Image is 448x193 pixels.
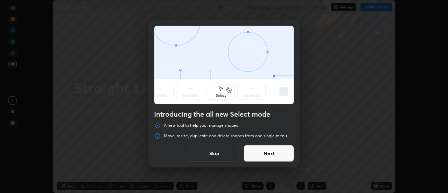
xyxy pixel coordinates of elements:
[164,133,287,139] p: Move, resize, duplicate and delete shapes from one single menu
[244,145,294,162] button: Next
[154,110,294,118] h4: Introducing the all new Select mode
[154,26,294,105] div: animation
[189,145,239,162] button: Skip
[164,123,238,128] p: A new tool to help you manage shapes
